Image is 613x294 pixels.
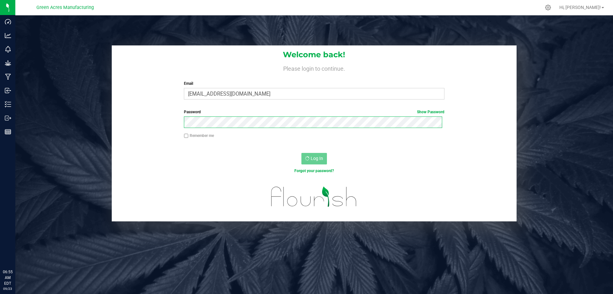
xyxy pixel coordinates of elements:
[559,5,601,10] span: Hi, [PERSON_NAME]!
[36,5,94,10] span: Green Acres Manufacturing
[3,269,12,286] p: 06:55 AM EDT
[5,19,11,25] inline-svg: Dashboard
[184,110,201,114] span: Password
[5,101,11,107] inline-svg: Inventory
[5,129,11,135] inline-svg: Reports
[294,169,334,173] a: Forgot your password?
[184,134,188,138] input: Remember me
[544,4,552,11] div: Manage settings
[311,156,323,161] span: Log In
[263,180,365,213] img: flourish_logo.svg
[5,46,11,52] inline-svg: Monitoring
[3,286,12,291] p: 09/23
[417,110,444,114] a: Show Password
[184,81,444,86] label: Email
[5,87,11,94] inline-svg: Inbound
[112,64,517,72] h4: Please login to continue.
[184,133,214,139] label: Remember me
[112,51,517,59] h1: Welcome back!
[5,74,11,80] inline-svg: Manufacturing
[301,153,327,164] button: Log In
[5,32,11,39] inline-svg: Analytics
[5,60,11,66] inline-svg: Grow
[5,115,11,121] inline-svg: Outbound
